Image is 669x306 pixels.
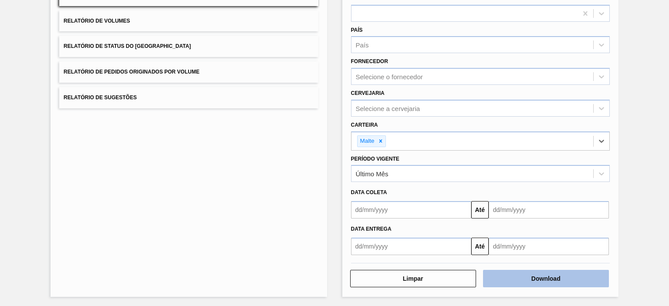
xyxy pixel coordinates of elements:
[351,58,388,64] label: Fornecedor
[351,189,387,195] span: Data coleta
[64,69,199,75] span: Relatório de Pedidos Originados por Volume
[351,27,363,33] label: País
[471,201,489,219] button: Até
[64,43,191,49] span: Relatório de Status do [GEOGRAPHIC_DATA]
[356,170,389,178] div: Último Mês
[489,238,609,255] input: dd/mm/yyyy
[59,87,318,108] button: Relatório de Sugestões
[351,238,471,255] input: dd/mm/yyyy
[59,61,318,83] button: Relatório de Pedidos Originados por Volume
[59,10,318,32] button: Relatório de Volumes
[351,90,385,96] label: Cervejaria
[356,104,420,112] div: Selecione a cervejaria
[64,18,130,24] span: Relatório de Volumes
[59,36,318,57] button: Relatório de Status do [GEOGRAPHIC_DATA]
[351,226,392,232] span: Data entrega
[356,73,423,81] div: Selecione o fornecedor
[483,270,609,287] button: Download
[351,122,378,128] label: Carteira
[471,238,489,255] button: Até
[356,41,369,49] div: País
[350,270,476,287] button: Limpar
[351,201,471,219] input: dd/mm/yyyy
[489,201,609,219] input: dd/mm/yyyy
[64,94,137,101] span: Relatório de Sugestões
[358,136,376,147] div: Malte
[351,156,399,162] label: Período Vigente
